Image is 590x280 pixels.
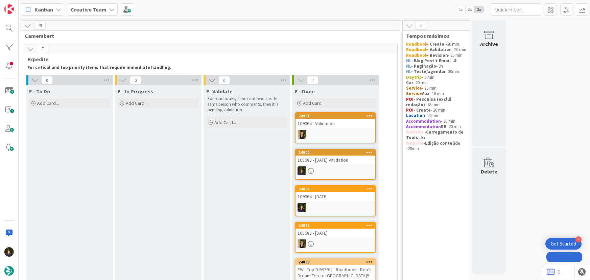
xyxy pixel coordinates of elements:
p: For roadbooks, if the card owner is the same person who comments, then it is pending validation [208,96,286,113]
div: 24888FW: [TripID:95791] - Roadbook - Deb's Dream Trip to [GEOGRAPHIC_DATA]!! [296,259,375,280]
div: 105683 - [DATE] Validation [296,156,375,164]
span: 0 [218,76,230,84]
div: 24901 [296,113,375,119]
p: - 20min [406,141,466,152]
span: 0 [416,22,427,30]
div: Archive [480,40,498,48]
div: 24900 [299,150,375,155]
p: - 30min [406,69,466,74]
p: - 20 min [406,86,466,91]
span: 7 [307,76,318,84]
span: 79 [34,22,46,30]
strong: - Pesquisa (exclui redação) [406,96,452,108]
strong: NL [406,63,411,69]
img: SP [298,239,306,248]
p: - - 6h [406,130,466,141]
p: - 25 min [406,53,466,58]
span: 7 [37,45,48,53]
strong: - Paginação [411,63,436,69]
span: Add Card... [303,100,325,106]
div: 24890109064 - [DATE] [296,186,375,201]
span: 0 [41,76,53,84]
strong: Website [406,140,424,146]
span: 1x [456,6,465,13]
img: MC [4,247,14,257]
div: 24891105683 - [DATE] [296,223,375,237]
strong: Aux [422,91,429,96]
strong: Carregamento de Tours [406,129,465,140]
p: - 20 min [406,47,466,52]
p: - 20 min [406,108,466,113]
b: Creative Team [71,6,107,13]
strong: Service [406,91,422,96]
p: - 20 min [406,113,466,118]
div: 24891 [296,223,375,229]
span: Add Card... [214,119,236,125]
span: Tempos máximos [406,32,461,39]
p: - 30 min [406,119,466,124]
div: Delete [481,167,497,176]
div: MC [296,166,375,175]
strong: Website [406,129,424,135]
p: - 20 min [406,124,466,130]
img: avatar [4,266,14,276]
span: 2x [465,6,474,13]
span: Add Card... [37,100,59,106]
strong: - Create [414,107,431,113]
p: - 10 min [406,91,466,96]
strong: Location [406,113,425,118]
strong: NL [406,69,411,74]
img: MC [298,166,306,175]
div: 24900105683 - [DATE] Validation [296,149,375,164]
p: - 45 min [406,97,466,108]
p: - 20 min [406,80,466,86]
img: MC [298,203,306,212]
div: 105683 - [DATE] [296,229,375,237]
p: - 3h [406,64,466,69]
div: 24890 [299,187,375,191]
strong: - Validation [427,47,452,52]
p: - 4h [406,58,466,64]
img: SP [298,130,306,139]
span: E- Validate [206,88,233,95]
span: Add Card... [126,100,147,106]
div: Open Get Started checklist, remaining modules: 4 [545,238,582,250]
div: MC [296,203,375,212]
strong: Daytrip [406,74,422,80]
strong: NL [406,58,411,64]
div: SP [296,239,375,248]
div: 4 [575,236,582,242]
strong: - Blog Post + Email [411,58,451,64]
strong: Accommodation [406,124,441,130]
div: 24888 [299,260,375,264]
div: 109064 - Validation [296,119,375,128]
p: 30 min [406,42,466,47]
strong: - Revision [427,52,448,58]
span: Camembert [25,32,392,39]
div: 24888 [296,259,375,265]
span: Kanban [34,5,53,14]
strong: For critical and top priority items that require immediate handling. [27,65,171,70]
span: 3x [474,6,483,13]
div: 109064 - [DATE] [296,192,375,201]
span: E - In Progress [118,88,153,95]
div: FW: [TripID:95791] - Roadbook - Deb's Dream Trip to [GEOGRAPHIC_DATA]!! [296,265,375,280]
div: 24901109064 - Validation [296,113,375,128]
strong: Roadbook [406,41,427,47]
span: Expedite [27,56,389,63]
strong: - Create - [427,41,447,47]
strong: Accommodation [406,118,441,124]
div: 24890 [296,186,375,192]
strong: Edição conteúdo - [406,140,462,151]
strong: Roadbook [406,52,427,58]
div: Get Started [551,240,576,247]
div: SP [296,130,375,139]
div: 24900 [296,149,375,156]
div: 24901 [299,114,375,118]
strong: Roadbook [406,47,427,52]
span: E - Done [295,88,315,95]
span: 0 [130,76,141,84]
strong: RB [441,124,446,130]
input: Quick Filter... [491,3,541,16]
span: E - To Do [29,88,50,95]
